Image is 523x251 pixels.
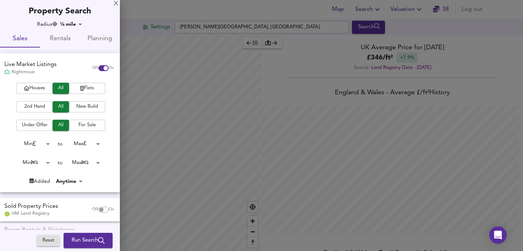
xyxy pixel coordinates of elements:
[4,202,58,211] div: Sold Property Prices
[54,178,85,185] div: Anytime
[37,21,57,28] div: Radius
[489,226,507,244] div: Open Intercom Messenger
[37,235,60,246] button: Reset
[4,61,57,69] div: Live Market Listings
[16,101,53,112] button: 2nd Hand
[4,69,57,75] div: Rightmove
[109,207,114,213] span: On
[84,33,115,45] span: Planning
[92,207,98,213] span: Off
[62,138,102,149] div: Max
[58,159,62,166] div: to
[56,121,65,129] span: All
[20,103,49,111] span: 2nd Hand
[69,83,105,94] button: Flats
[4,210,58,217] div: HM Land Registry
[12,157,52,168] div: Min
[72,236,105,245] span: Run Search
[58,21,85,28] div: ¼ mile
[4,33,36,45] span: Sales
[92,65,98,71] span: Off
[69,101,105,112] button: New Build
[62,157,102,168] div: Max
[56,103,65,111] span: All
[73,103,102,111] span: New Build
[4,211,10,217] img: Land Registry
[44,33,76,45] span: Rentals
[53,120,69,131] button: All
[53,83,69,94] button: All
[58,140,62,148] div: to
[20,121,49,129] span: Under Offer
[64,233,113,248] button: Run Search
[29,178,50,185] div: Added
[53,101,69,112] button: All
[4,69,10,75] img: Rightmove
[73,121,102,129] span: For Sale
[109,65,114,71] span: On
[20,84,49,92] span: Houses
[12,138,52,149] div: Min
[56,84,65,92] span: All
[69,120,105,131] button: For Sale
[16,120,53,131] button: Under Offer
[40,236,56,245] span: Reset
[114,1,118,7] div: X
[73,84,102,92] span: Flats
[16,83,53,94] button: Houses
